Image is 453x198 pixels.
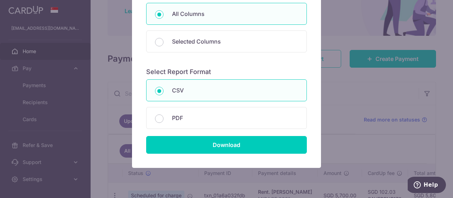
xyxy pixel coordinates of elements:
h6: Select Report Format [146,68,307,76]
input: Download [146,136,307,154]
p: Selected Columns [172,37,298,46]
iframe: Opens a widget where you can find more information [408,177,446,194]
p: All Columns [172,10,298,18]
p: PDF [172,114,298,122]
p: CSV [172,86,298,95]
